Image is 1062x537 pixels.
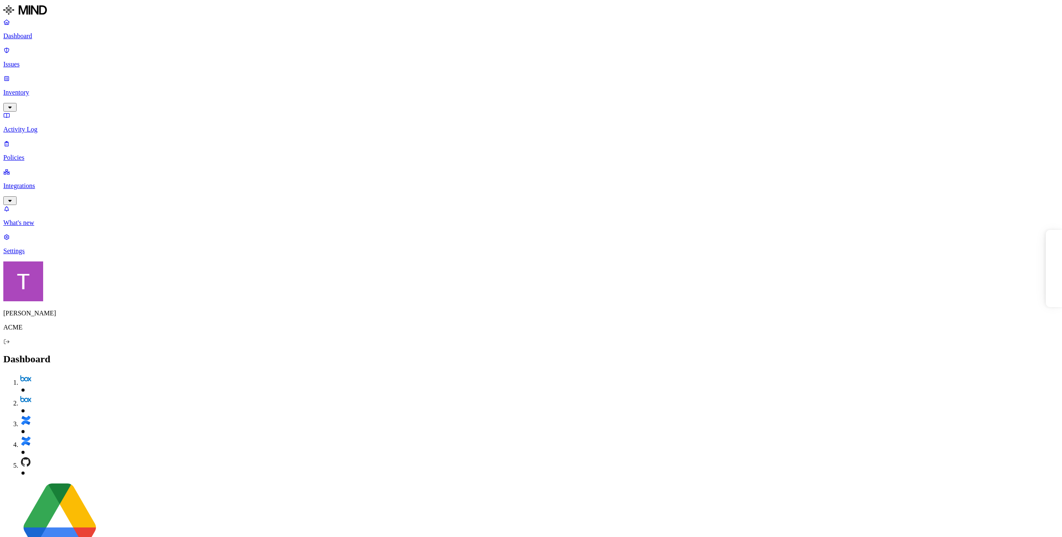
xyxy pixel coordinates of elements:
a: MIND [3,3,1059,18]
a: Activity Log [3,112,1059,133]
img: box.svg [20,373,32,385]
p: Issues [3,61,1059,68]
p: ACME [3,324,1059,331]
p: Dashboard [3,32,1059,40]
a: Settings [3,233,1059,255]
a: What's new [3,205,1059,227]
p: What's new [3,219,1059,227]
img: github.svg [20,456,32,468]
h2: Dashboard [3,354,1059,365]
p: Policies [3,154,1059,161]
a: Inventory [3,75,1059,110]
a: Policies [3,140,1059,161]
img: box.svg [20,394,32,405]
a: Integrations [3,168,1059,204]
p: Activity Log [3,126,1059,133]
a: Dashboard [3,18,1059,40]
p: Inventory [3,89,1059,96]
img: MIND [3,3,47,17]
img: confluence.svg [20,435,32,447]
a: Issues [3,46,1059,68]
p: Integrations [3,182,1059,190]
img: Tzvi Shir-Vaknin [3,261,43,301]
img: confluence.svg [20,415,32,426]
p: Settings [3,247,1059,255]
